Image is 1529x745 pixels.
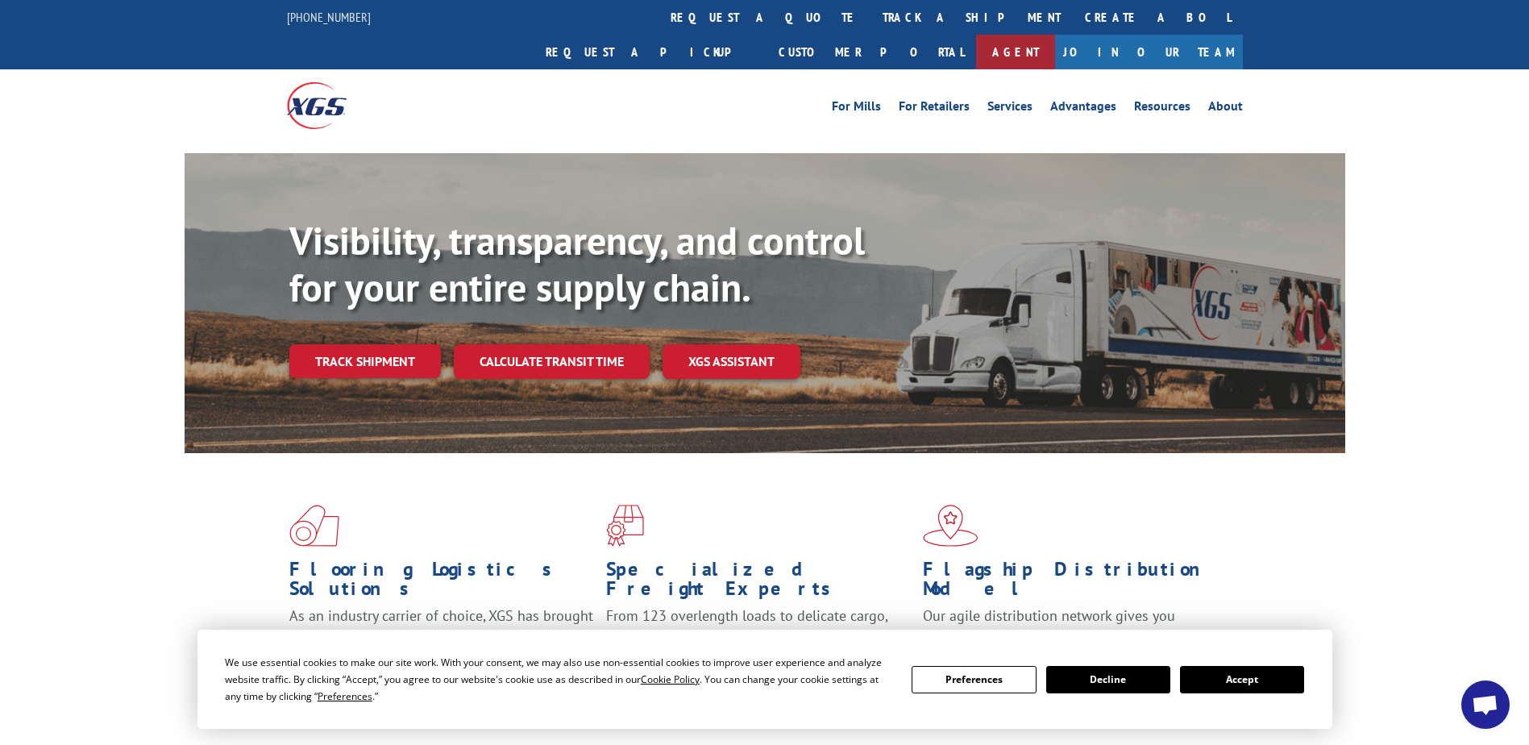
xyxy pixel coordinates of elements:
[976,35,1055,69] a: Agent
[1050,100,1116,118] a: Advantages
[197,630,1332,729] div: Cookie Consent Prompt
[287,9,371,25] a: [PHONE_NUMBER]
[832,100,881,118] a: For Mills
[987,100,1032,118] a: Services
[1134,100,1190,118] a: Resources
[289,505,339,547] img: xgs-icon-total-supply-chain-intelligence-red
[1180,666,1304,693] button: Accept
[289,215,865,312] b: Visibility, transparency, and control for your entire supply chain.
[1461,680,1510,729] div: Open chat
[289,344,441,378] a: Track shipment
[663,344,800,379] a: XGS ASSISTANT
[606,560,911,606] h1: Specialized Freight Experts
[534,35,767,69] a: Request a pickup
[289,606,593,664] span: As an industry carrier of choice, XGS has brought innovation and dedication to flooring logistics...
[454,344,650,379] a: Calculate transit time
[767,35,976,69] a: Customer Portal
[606,505,644,547] img: xgs-icon-focused-on-flooring-red
[1208,100,1243,118] a: About
[289,560,594,606] h1: Flooring Logistics Solutions
[1055,35,1243,69] a: Join Our Team
[912,666,1036,693] button: Preferences
[923,505,978,547] img: xgs-icon-flagship-distribution-model-red
[923,560,1228,606] h1: Flagship Distribution Model
[225,654,892,705] div: We use essential cookies to make our site work. With your consent, we may also use non-essential ...
[606,606,911,678] p: From 123 overlength loads to delicate cargo, our experienced staff knows the best way to move you...
[641,672,700,686] span: Cookie Policy
[1046,666,1170,693] button: Decline
[318,689,372,703] span: Preferences
[923,606,1219,644] span: Our agile distribution network gives you nationwide inventory management on demand.
[899,100,970,118] a: For Retailers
